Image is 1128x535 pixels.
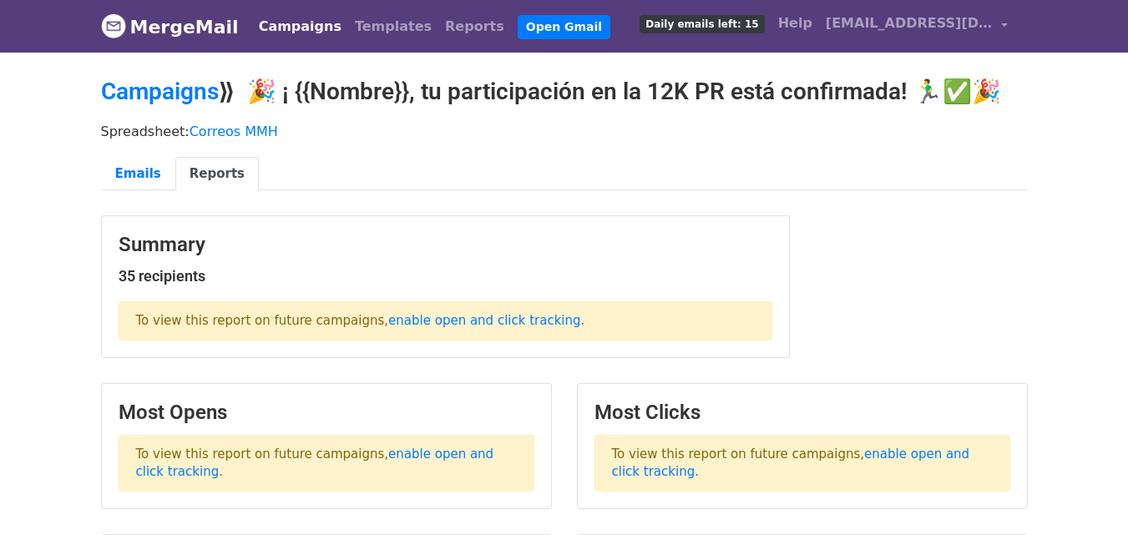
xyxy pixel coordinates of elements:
a: Reports [175,157,259,191]
h3: Most Opens [119,401,534,425]
a: enable open and click tracking [388,313,580,328]
p: To view this report on future campaigns, . [119,301,772,341]
img: MergeMail logo [101,13,126,38]
p: To view this report on future campaigns, . [594,435,1010,492]
h5: 35 recipients [119,267,772,285]
a: Correos MMH [190,124,278,139]
a: Emails [101,157,175,191]
a: MergeMail [101,9,239,44]
p: Spreadsheet: [101,123,1028,140]
span: Daily emails left: 15 [640,15,764,33]
p: To view this report on future campaigns, . [119,435,534,492]
a: Help [771,7,819,40]
a: Open Gmail [518,15,610,39]
a: [EMAIL_ADDRESS][DOMAIN_NAME] [819,7,1014,46]
span: [EMAIL_ADDRESS][DOMAIN_NAME] [826,13,993,33]
h3: Most Clicks [594,401,1010,425]
a: Reports [438,10,511,43]
a: Templates [348,10,438,43]
h2: ⟫ 🎉 ¡ {{Nombre}}, tu participación en la 12K PR está confirmada! 🏃‍♂️✅🎉 [101,78,1028,106]
a: Campaigns [101,78,219,105]
h3: Summary [119,233,772,257]
a: Campaigns [252,10,348,43]
a: Daily emails left: 15 [633,7,771,40]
